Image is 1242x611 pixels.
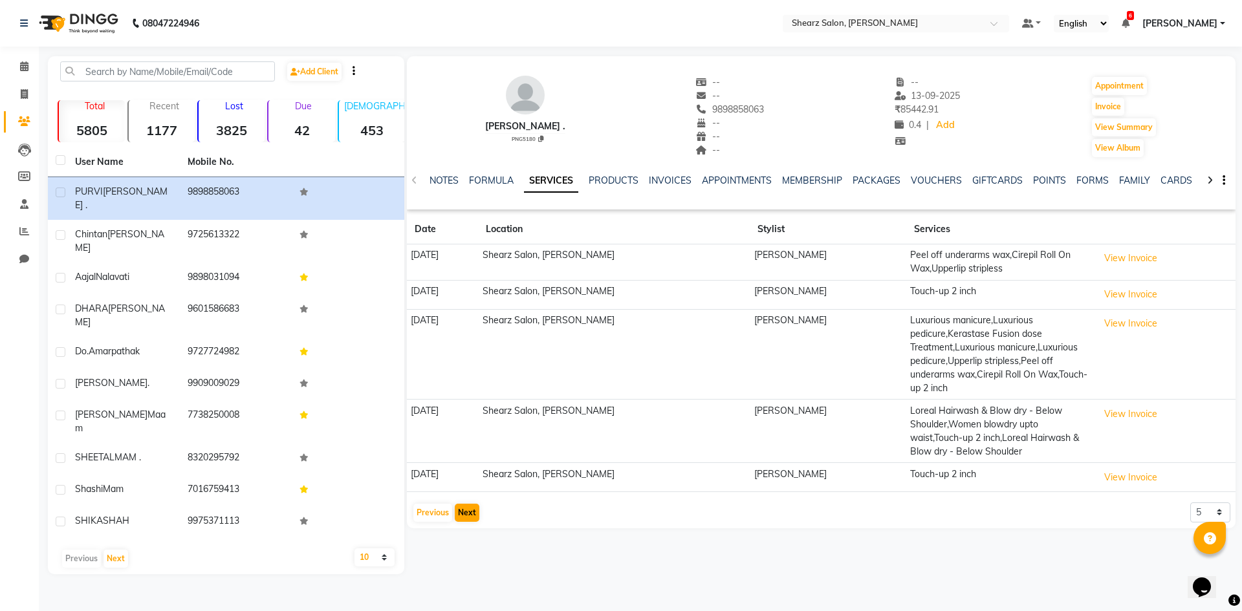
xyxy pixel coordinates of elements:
strong: 453 [339,122,405,138]
img: avatar [506,76,545,114]
span: ₹ [895,103,900,115]
span: DHARA [75,303,108,314]
td: Touch-up 2 inch [906,463,1095,492]
th: Stylist [750,215,906,244]
td: 9975371113 [180,506,292,538]
td: 9909009029 [180,369,292,400]
td: 9601586683 [180,294,292,337]
td: 7738250008 [180,400,292,443]
button: View Invoice [1098,404,1163,424]
span: Nalavati [96,271,129,283]
strong: 5805 [59,122,125,138]
span: . [147,377,149,389]
p: Total [64,100,125,112]
input: Search by Name/Mobile/Email/Code [60,61,275,81]
strong: 1177 [129,122,195,138]
td: Shearz Salon, [PERSON_NAME] [478,280,750,309]
a: POINTS [1033,175,1066,186]
th: User Name [67,147,180,177]
span: 9898858063 [695,103,764,115]
p: [DEMOGRAPHIC_DATA] [344,100,405,112]
span: pathak [111,345,140,357]
b: 08047224946 [142,5,199,41]
iframe: chat widget [1188,559,1229,598]
a: FAMILY [1119,175,1150,186]
td: Loreal Hairwash & Blow dry - Below Shoulder,Women blowdry upto waist,Touch-up 2 inch,Loreal Hairw... [906,400,1095,463]
a: PACKAGES [853,175,900,186]
td: 9725613322 [180,220,292,263]
button: View Summary [1092,118,1156,136]
span: Shashi [75,483,103,495]
td: [PERSON_NAME] [750,244,906,281]
a: FORMULA [469,175,514,186]
div: PNG5180 [490,134,565,143]
td: 9898031094 [180,263,292,294]
td: Shearz Salon, [PERSON_NAME] [478,463,750,492]
span: [PERSON_NAME] [1142,17,1217,30]
span: -- [695,90,720,102]
td: [DATE] [407,400,478,463]
button: View Invoice [1098,314,1163,334]
td: [DATE] [407,309,478,400]
td: 9898858063 [180,177,292,220]
span: [PERSON_NAME] [75,303,165,328]
a: Add Client [287,63,342,81]
a: MEMBERSHIP [782,175,842,186]
button: View Album [1092,139,1144,157]
td: [DATE] [407,280,478,309]
p: Due [271,100,334,112]
td: [PERSON_NAME] [750,400,906,463]
span: SHIKA [75,515,103,526]
span: 0.4 [895,119,921,131]
span: -- [695,131,720,142]
strong: 3825 [199,122,265,138]
span: 13-09-2025 [895,90,961,102]
span: Aajal [75,271,96,283]
span: SHAH [103,515,129,526]
td: [PERSON_NAME] [750,280,906,309]
span: -- [895,76,919,88]
a: APPOINTMENTS [702,175,772,186]
span: [PERSON_NAME] . [75,186,168,211]
a: GIFTCARDS [972,175,1023,186]
td: Shearz Salon, [PERSON_NAME] [478,400,750,463]
a: FORMS [1076,175,1109,186]
p: Recent [134,100,195,112]
span: -- [695,144,720,156]
span: | [926,118,929,132]
span: do.amar [75,345,111,357]
span: Mam [103,483,124,495]
th: Services [906,215,1095,244]
strong: 42 [268,122,334,138]
a: 6 [1122,17,1129,29]
span: SHEETAL [75,451,114,463]
a: VOUCHERS [911,175,962,186]
td: Shearz Salon, [PERSON_NAME] [478,309,750,400]
span: [PERSON_NAME] [75,409,147,420]
button: Invoice [1092,98,1124,116]
td: Touch-up 2 inch [906,280,1095,309]
a: PRODUCTS [589,175,638,186]
a: CARDS [1160,175,1192,186]
th: Location [478,215,750,244]
td: 7016759413 [180,475,292,506]
td: [DATE] [407,463,478,492]
span: -- [695,117,720,129]
th: Date [407,215,478,244]
a: NOTES [430,175,459,186]
td: [PERSON_NAME] [750,463,906,492]
th: Mobile No. [180,147,292,177]
td: Shearz Salon, [PERSON_NAME] [478,244,750,281]
span: 85442.91 [895,103,939,115]
span: 6 [1127,11,1134,20]
img: logo [33,5,122,41]
button: Appointment [1092,77,1147,95]
a: Add [934,116,957,134]
td: 8320295792 [180,443,292,475]
span: [PERSON_NAME] [75,377,147,389]
td: [PERSON_NAME] [750,309,906,400]
button: View Invoice [1098,284,1163,305]
span: -- [695,76,720,88]
td: Peel off underarms wax,Cirepil Roll On Wax,Upperlip stripless [906,244,1095,281]
div: [PERSON_NAME] . [485,120,565,133]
